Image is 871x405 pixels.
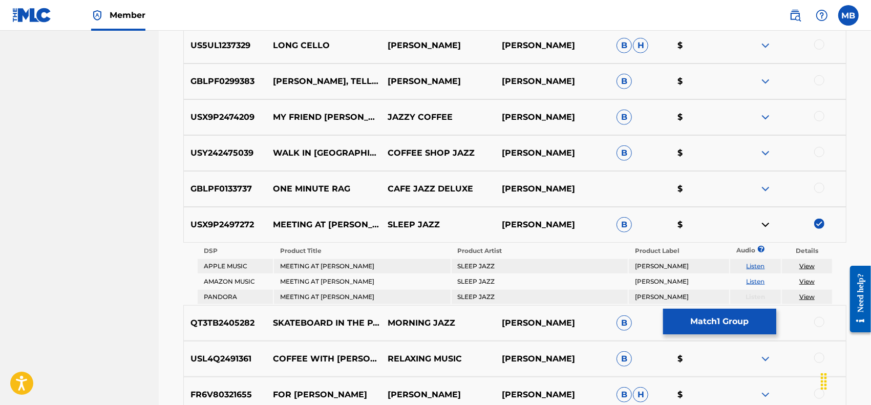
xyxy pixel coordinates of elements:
div: Przeciągnij [816,366,832,397]
p: [PERSON_NAME] [495,147,610,159]
th: Details [782,244,832,258]
p: MEETING AT [PERSON_NAME] [266,219,381,231]
span: H [633,387,648,402]
span: Member [110,9,145,21]
p: [PERSON_NAME] [495,353,610,365]
span: B [617,217,632,232]
p: MORNING JAZZ [380,317,495,329]
span: B [617,351,632,367]
p: [PERSON_NAME] [495,219,610,231]
p: [PERSON_NAME] [380,75,495,88]
img: Top Rightsholder [91,9,103,22]
p: $ [671,75,732,88]
span: B [617,387,632,402]
a: View [799,278,815,285]
iframe: Chat Widget [820,356,871,405]
p: USY242475039 [184,147,266,159]
p: Listen [730,292,780,302]
td: SLEEP JAZZ [452,259,628,273]
a: View [799,293,815,301]
div: User Menu [838,5,859,26]
td: SLEEP JAZZ [452,274,628,289]
td: APPLE MUSIC [198,259,273,273]
p: [PERSON_NAME] [495,111,610,123]
span: B [617,145,632,161]
p: COFFEE WITH [PERSON_NAME] [266,353,381,365]
img: search [789,9,801,22]
p: LONG CELLO [266,39,381,52]
img: expand [759,389,772,401]
p: CAFE JAZZ DELUXE [380,183,495,195]
th: Product Label [629,244,730,258]
iframe: Resource Center [842,258,871,340]
a: View [799,262,815,270]
p: [PERSON_NAME] [495,39,610,52]
a: Listen [747,262,765,270]
th: Product Title [274,244,450,258]
p: MY FRIEND [PERSON_NAME] [266,111,381,123]
img: contract [759,219,772,231]
img: expand [759,39,772,52]
p: FR6V80321655 [184,389,266,401]
td: AMAZON MUSIC [198,274,273,289]
span: B [617,110,632,125]
p: USX9P2474209 [184,111,266,123]
p: $ [671,353,732,365]
p: QT3TB2405282 [184,317,266,329]
p: USX9P2497272 [184,219,266,231]
p: $ [671,219,732,231]
p: $ [671,183,732,195]
td: PANDORA [198,290,273,304]
span: B [617,38,632,53]
p: [PERSON_NAME] [495,389,610,401]
p: WALK IN [GEOGRAPHIC_DATA] [266,147,381,159]
td: MEETING AT [PERSON_NAME] [274,274,450,289]
p: $ [671,39,732,52]
th: DSP [198,244,273,258]
p: [PERSON_NAME] [495,75,610,88]
div: Help [812,5,832,26]
p: ONE MINUTE RAG [266,183,381,195]
p: [PERSON_NAME] [380,389,495,401]
img: expand [759,183,772,195]
p: SLEEP JAZZ [380,219,495,231]
span: B [617,315,632,331]
span: H [633,38,648,53]
a: Listen [747,278,765,285]
img: MLC Logo [12,8,52,23]
p: FOR [PERSON_NAME] [266,389,381,401]
p: Audio [730,246,742,255]
p: [PERSON_NAME], TELL ME THE TRUTH [266,75,381,88]
p: US5UL1237329 [184,39,266,52]
td: [PERSON_NAME] [629,259,730,273]
td: [PERSON_NAME] [629,274,730,289]
p: RELAXING MUSIC [380,353,495,365]
th: Product Artist [452,244,628,258]
p: [PERSON_NAME] [495,317,610,329]
p: USL4Q2491361 [184,353,266,365]
p: GBLPF0133737 [184,183,266,195]
td: [PERSON_NAME] [629,290,730,304]
img: deselect [814,219,824,229]
img: expand [759,111,772,123]
img: help [816,9,828,22]
p: $ [671,111,732,123]
p: COFFEE SHOP JAZZ [380,147,495,159]
p: $ [671,147,732,159]
td: MEETING AT [PERSON_NAME] [274,290,450,304]
p: SKATEBOARD IN THE PARK [266,317,381,329]
p: JAZZY COFFEE [380,111,495,123]
div: Widżet czatu [820,356,871,405]
p: [PERSON_NAME] [495,183,610,195]
td: SLEEP JAZZ [452,290,628,304]
img: expand [759,75,772,88]
span: B [617,74,632,89]
td: MEETING AT [PERSON_NAME] [274,259,450,273]
p: GBLPF0299383 [184,75,266,88]
p: [PERSON_NAME] [380,39,495,52]
p: $ [671,389,732,401]
a: Public Search [785,5,805,26]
